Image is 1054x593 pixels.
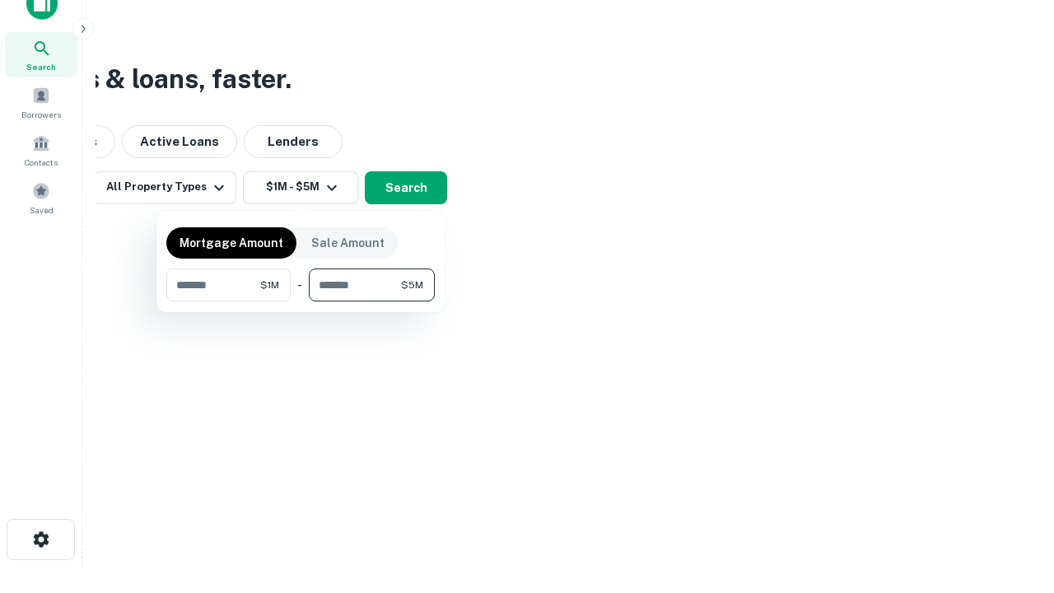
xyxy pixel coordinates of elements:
[401,278,423,292] span: $5M
[297,268,302,301] div: -
[180,234,283,252] p: Mortgage Amount
[972,461,1054,540] iframe: Chat Widget
[311,234,385,252] p: Sale Amount
[260,278,279,292] span: $1M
